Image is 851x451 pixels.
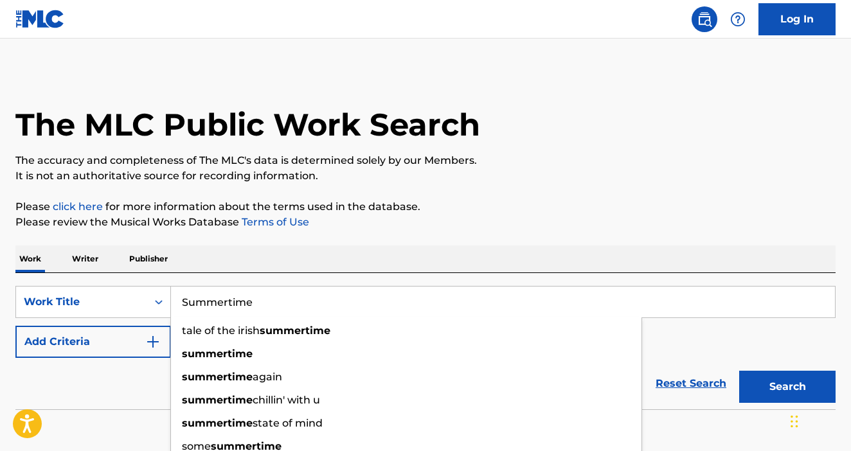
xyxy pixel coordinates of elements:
iframe: Chat Widget [787,389,851,451]
div: Work Title [24,294,139,310]
button: Add Criteria [15,326,171,358]
a: click here [53,200,103,213]
strong: summertime [182,394,253,406]
p: Publisher [125,245,172,272]
img: search [697,12,712,27]
strong: summertime [182,417,253,429]
a: Reset Search [649,369,733,398]
span: again [253,371,282,383]
p: Please for more information about the terms used in the database. [15,199,836,215]
a: Terms of Use [239,216,309,228]
span: tale of the irish [182,324,260,337]
span: chillin' with u [253,394,320,406]
a: Public Search [692,6,717,32]
h1: The MLC Public Work Search [15,105,480,144]
p: It is not an authoritative source for recording information. [15,168,836,184]
span: state of mind [253,417,323,429]
img: MLC Logo [15,10,65,28]
div: Help [725,6,751,32]
strong: summertime [182,371,253,383]
button: Search [739,371,836,403]
a: Log In [758,3,836,35]
p: The accuracy and completeness of The MLC's data is determined solely by our Members. [15,153,836,168]
p: Work [15,245,45,272]
img: help [730,12,746,27]
p: Please review the Musical Works Database [15,215,836,230]
strong: summertime [260,324,330,337]
div: Drag [791,402,798,441]
form: Search Form [15,286,836,409]
p: Writer [68,245,102,272]
img: 9d2ae6d4665cec9f34b9.svg [145,334,161,349]
strong: summertime [182,348,253,360]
